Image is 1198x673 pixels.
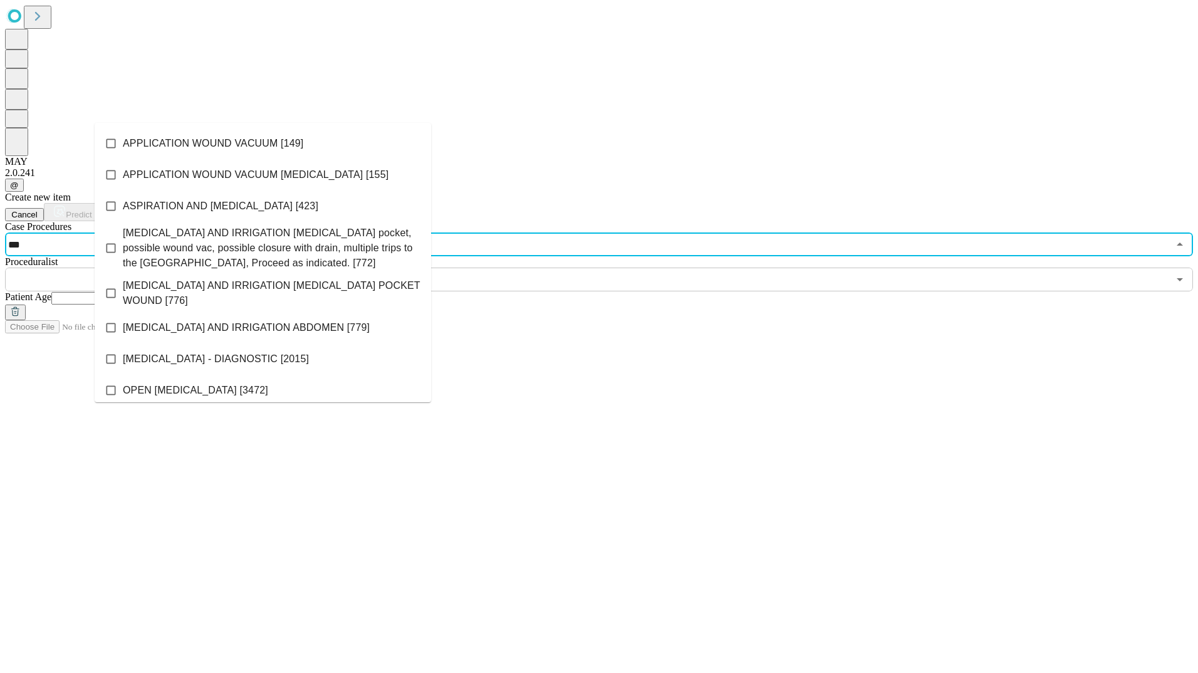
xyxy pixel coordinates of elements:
[123,167,388,182] span: APPLICATION WOUND VACUUM [MEDICAL_DATA] [155]
[123,226,421,271] span: [MEDICAL_DATA] AND IRRIGATION [MEDICAL_DATA] pocket, possible wound vac, possible closure with dr...
[66,210,91,219] span: Predict
[5,167,1193,179] div: 2.0.241
[123,278,421,308] span: [MEDICAL_DATA] AND IRRIGATION [MEDICAL_DATA] POCKET WOUND [776]
[5,192,71,202] span: Create new item
[1171,236,1189,253] button: Close
[123,136,303,151] span: APPLICATION WOUND VACUUM [149]
[11,210,38,219] span: Cancel
[5,221,71,232] span: Scheduled Procedure
[5,179,24,192] button: @
[123,320,370,335] span: [MEDICAL_DATA] AND IRRIGATION ABDOMEN [779]
[5,208,44,221] button: Cancel
[123,383,268,398] span: OPEN [MEDICAL_DATA] [3472]
[44,203,102,221] button: Predict
[5,291,51,302] span: Patient Age
[1171,271,1189,288] button: Open
[10,180,19,190] span: @
[123,199,318,214] span: ASPIRATION AND [MEDICAL_DATA] [423]
[5,256,58,267] span: Proceduralist
[123,352,309,367] span: [MEDICAL_DATA] - DIAGNOSTIC [2015]
[5,156,1193,167] div: MAY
